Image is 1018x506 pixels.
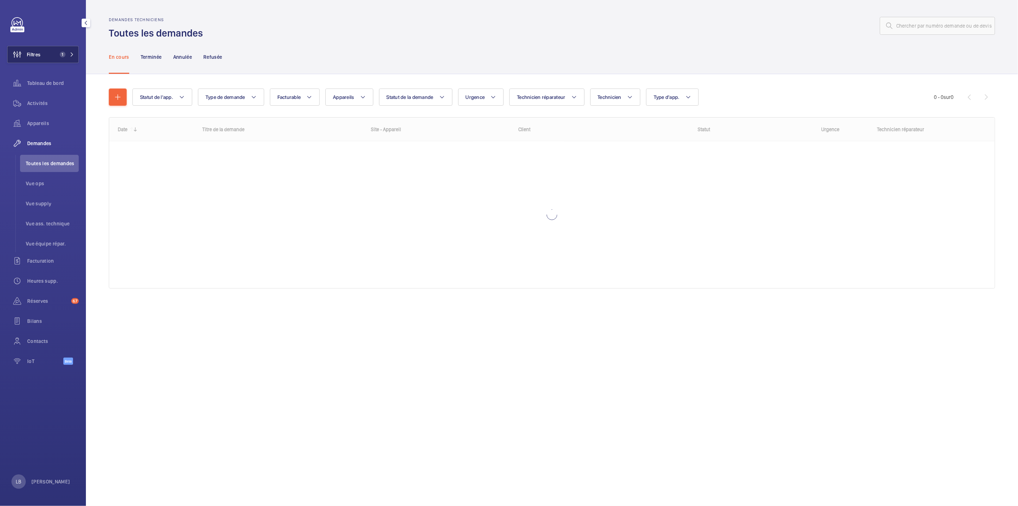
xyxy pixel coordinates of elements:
[27,318,79,325] span: Bilans
[387,94,433,100] span: Statut de la demande
[109,17,207,22] h2: Demandes techniciens
[27,338,79,345] span: Contacts
[27,257,79,264] span: Facturation
[27,100,79,107] span: Activités
[31,478,70,485] p: [PERSON_NAME]
[590,89,641,106] button: Technicien
[509,89,584,106] button: Technicien réparateur
[598,94,622,100] span: Technicien
[132,89,192,106] button: Statut de l'app.
[63,358,73,365] span: Beta
[458,89,504,106] button: Urgence
[880,17,995,35] input: Chercher par numéro demande ou de devis
[109,53,129,61] p: En cours
[325,89,373,106] button: Appareils
[26,180,79,187] span: Vue ops
[26,160,79,167] span: Toutes les demandes
[26,240,79,247] span: Vue équipe répar.
[277,94,301,100] span: Facturable
[333,94,354,100] span: Appareils
[270,89,320,106] button: Facturable
[60,52,66,57] span: 1
[198,89,264,106] button: Type de demande
[27,277,79,285] span: Heures supp.
[205,94,245,100] span: Type de demande
[141,53,162,61] p: Terminée
[71,298,79,304] span: 67
[27,140,79,147] span: Demandes
[109,27,207,40] h1: Toutes les demandes
[26,200,79,207] span: Vue supply
[27,51,40,58] span: Filtres
[27,297,68,305] span: Réserves
[27,80,79,87] span: Tableau de bord
[646,89,699,106] button: Type d'app.
[16,478,21,485] p: LB
[140,94,173,100] span: Statut de l'app.
[944,94,951,100] span: sur
[26,220,79,227] span: Vue ass. technique
[173,53,192,61] p: Annulée
[203,53,222,61] p: Refusée
[379,89,452,106] button: Statut de la demande
[934,95,954,100] span: 0 - 0 0
[27,120,79,127] span: Appareils
[7,46,79,63] button: Filtres1
[517,94,565,100] span: Technicien réparateur
[466,94,485,100] span: Urgence
[654,94,680,100] span: Type d'app.
[27,358,63,365] span: IoT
